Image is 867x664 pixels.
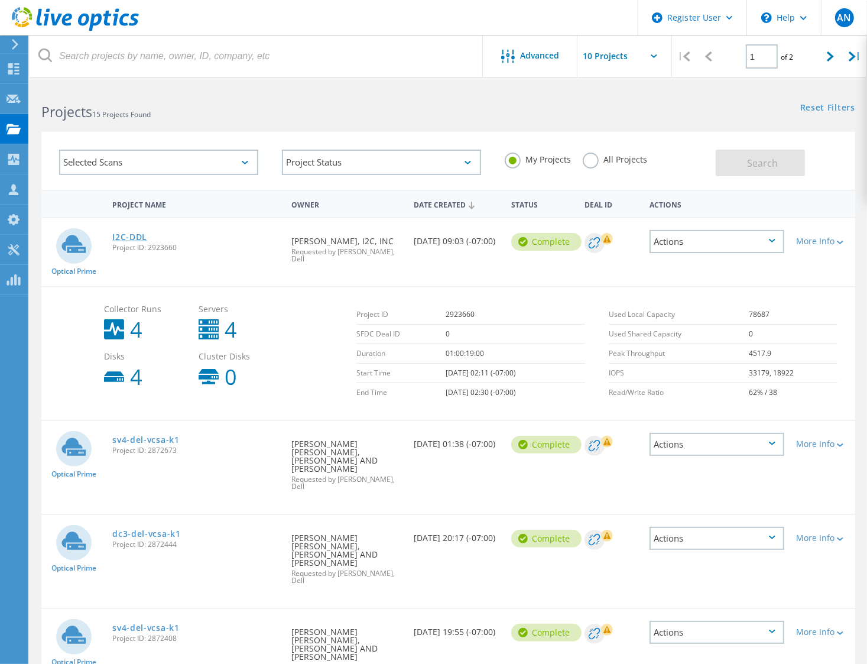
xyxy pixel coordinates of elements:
[579,193,644,215] div: Deal Id
[112,244,280,251] span: Project ID: 2923660
[650,527,784,550] div: Actions
[106,193,285,215] div: Project Name
[796,534,849,542] div: More Info
[747,157,778,170] span: Search
[781,52,793,62] span: of 2
[583,153,647,164] label: All Projects
[59,150,258,175] div: Selected Scans
[356,344,446,364] td: Duration
[609,364,749,383] td: IOPS
[225,319,237,341] b: 4
[282,150,481,175] div: Project Status
[521,51,560,60] span: Advanced
[112,624,180,632] a: sv4-del-vcsa-k1
[92,109,151,119] span: 15 Projects Found
[408,421,505,460] div: [DATE] 01:38 (-07:00)
[446,364,585,383] td: [DATE] 02:11 (-07:00)
[41,102,92,121] b: Projects
[199,305,281,313] span: Servers
[511,530,582,548] div: Complete
[609,305,749,325] td: Used Local Capacity
[104,305,187,313] span: Collector Runs
[112,635,280,642] span: Project ID: 2872408
[291,476,402,490] span: Requested by [PERSON_NAME], Dell
[446,344,585,364] td: 01:00:19:00
[800,103,855,114] a: Reset Filters
[511,436,582,454] div: Complete
[104,352,187,361] span: Disks
[672,35,696,77] div: |
[112,447,280,454] span: Project ID: 2872673
[511,624,582,642] div: Complete
[356,325,446,344] td: SFDC Deal ID
[446,383,585,403] td: [DATE] 02:30 (-07:00)
[408,193,505,215] div: Date Created
[285,515,408,596] div: [PERSON_NAME] [PERSON_NAME], [PERSON_NAME] AND [PERSON_NAME]
[408,609,505,648] div: [DATE] 19:55 (-07:00)
[130,319,142,341] b: 4
[446,305,585,325] td: 2923660
[716,150,805,176] button: Search
[51,565,96,572] span: Optical Prime
[285,421,408,502] div: [PERSON_NAME] [PERSON_NAME], [PERSON_NAME] AND [PERSON_NAME]
[609,344,749,364] td: Peak Throughput
[650,433,784,456] div: Actions
[112,233,147,241] a: I2C-DDL
[356,364,446,383] td: Start Time
[650,621,784,644] div: Actions
[356,305,446,325] td: Project ID
[446,325,585,344] td: 0
[130,367,142,388] b: 4
[112,530,181,538] a: dc3-del-vcsa-k1
[12,25,139,33] a: Live Optics Dashboard
[30,35,483,77] input: Search projects by name, owner, ID, company, etc
[285,193,408,215] div: Owner
[511,233,582,251] div: Complete
[609,325,749,344] td: Used Shared Capacity
[609,383,749,403] td: Read/Write Ratio
[644,193,790,215] div: Actions
[796,628,849,636] div: More Info
[112,541,280,548] span: Project ID: 2872444
[505,193,579,215] div: Status
[749,344,837,364] td: 4517.9
[749,305,837,325] td: 78687
[749,364,837,383] td: 33179, 18922
[650,230,784,253] div: Actions
[112,436,180,444] a: sv4-del-vcsa-k1
[199,352,281,361] span: Cluster Disks
[796,440,849,448] div: More Info
[225,367,237,388] b: 0
[749,383,837,403] td: 62% / 38
[796,237,849,245] div: More Info
[749,325,837,344] td: 0
[837,13,851,22] span: AN
[408,218,505,257] div: [DATE] 09:03 (-07:00)
[285,218,408,274] div: [PERSON_NAME], I2C, INC
[356,383,446,403] td: End Time
[51,268,96,275] span: Optical Prime
[505,153,571,164] label: My Projects
[843,35,867,77] div: |
[291,248,402,263] span: Requested by [PERSON_NAME], Dell
[291,570,402,584] span: Requested by [PERSON_NAME], Dell
[761,12,772,23] svg: \n
[51,471,96,478] span: Optical Prime
[408,515,505,554] div: [DATE] 20:17 (-07:00)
